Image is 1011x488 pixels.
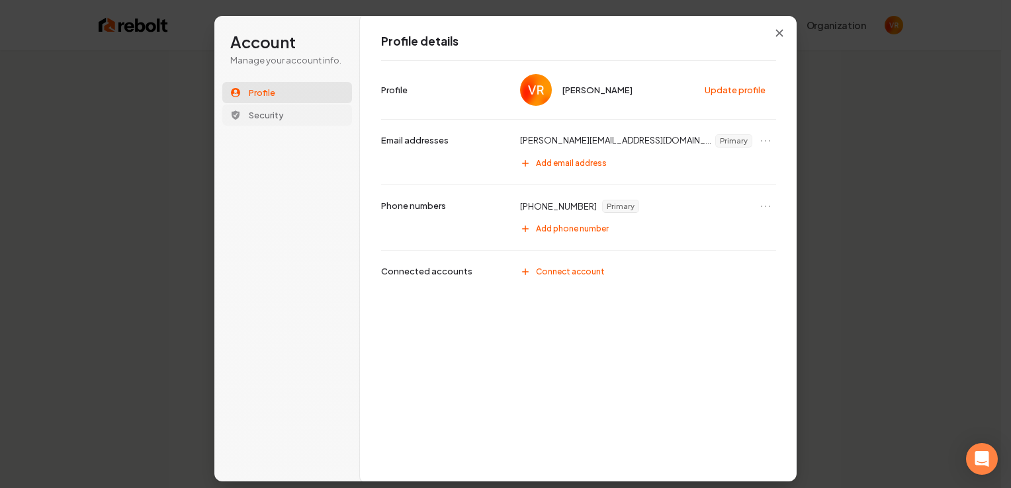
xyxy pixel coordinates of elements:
img: Vanessa Rambeck [520,74,552,106]
p: [PHONE_NUMBER] [520,200,597,212]
button: Add email address [513,153,776,174]
button: Add phone number [513,218,776,239]
h1: Profile details [381,34,776,50]
span: Profile [249,87,275,99]
button: Profile [222,82,352,103]
p: [PERSON_NAME][EMAIL_ADDRESS][DOMAIN_NAME] [520,134,713,147]
button: Connect account [513,261,776,282]
p: Email addresses [381,134,449,146]
p: Phone numbers [381,200,446,212]
div: Open Intercom Messenger [966,443,998,475]
span: Primary [716,135,752,147]
button: Open menu [758,198,773,214]
span: Connect account [536,266,605,277]
p: Connected accounts [381,265,472,277]
h1: Account [230,32,344,53]
span: Security [249,109,284,121]
button: Security [222,104,352,126]
p: Manage your account info. [230,54,344,66]
button: Update profile [698,80,773,100]
span: Primary [603,200,638,212]
button: Close modal [768,21,791,45]
span: [PERSON_NAME] [562,84,633,96]
button: Open menu [758,133,773,149]
span: Add email address [536,158,607,169]
span: Add phone number [536,224,609,234]
p: Profile [381,84,408,96]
